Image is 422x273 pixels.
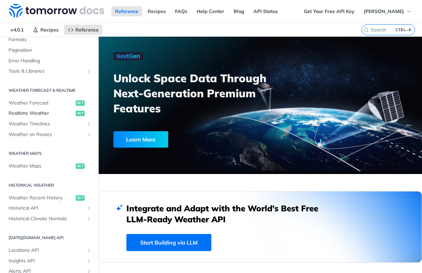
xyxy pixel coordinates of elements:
a: Realtime Weatherget [5,108,94,119]
span: Locations API [9,247,85,254]
span: Reference [75,27,99,33]
a: Learn More [113,131,237,148]
span: Error Handling [9,58,92,64]
a: Help Center [193,6,228,16]
button: Show subpages for Historical API [86,206,92,211]
img: Tomorrow.io Weather API Docs [9,4,104,17]
a: Pagination [5,45,94,55]
span: [PERSON_NAME] [364,8,404,14]
a: Reference [64,25,102,35]
a: FAQs [171,6,191,16]
button: Show subpages for Historical Climate Normals [86,216,92,222]
a: Tools & LibrariesShow subpages for Tools & Libraries [5,66,94,76]
svg: Search [363,27,369,33]
span: get [76,163,85,169]
button: Show subpages for Tools & Libraries [86,69,92,74]
a: Locations APIShow subpages for Locations API [5,245,94,256]
h3: Unlock Space Data Through Next-Generation Premium Features [113,71,268,116]
a: Formats [5,35,94,45]
h2: Weather Forecast & realtime [5,87,94,94]
span: get [76,111,85,116]
a: Recipes [144,6,170,16]
a: Insights APIShow subpages for Insights API [5,256,94,266]
button: [PERSON_NAME] [360,6,415,16]
span: Realtime Weather [9,110,74,117]
button: Show subpages for Weather Timelines [86,121,92,127]
a: Reference [111,6,142,16]
span: Historical API [9,205,85,212]
a: Historical Climate NormalsShow subpages for Historical Climate Normals [5,214,94,224]
a: Get Your Free API Key [300,6,358,16]
a: API Status [250,6,282,16]
span: Recipes [40,27,59,33]
kbd: CTRL-K [394,26,413,33]
span: Weather Forecast [9,100,74,107]
div: Learn More [113,131,168,148]
span: Weather Maps [9,163,74,170]
span: v4.0.1 [7,25,27,35]
button: Show subpages for Weather on Routes [86,132,92,137]
span: Weather on Routes [9,131,85,138]
a: Start Building via LLM [126,234,211,251]
span: Tools & Libraries [9,68,85,75]
button: Show subpages for Insights API [86,258,92,264]
a: Error Handling [5,56,94,66]
button: Show subpages for Locations API [86,248,92,253]
a: Weather Mapsget [5,161,94,171]
a: Weather TimelinesShow subpages for Weather Timelines [5,119,94,129]
span: Formats [9,36,92,43]
span: get [76,100,85,106]
h2: Integrate and Adapt with the World’s Best Free LLM-Ready Weather API [126,203,328,225]
a: Blog [230,6,248,16]
span: Historical Climate Normals [9,215,85,222]
span: Pagination [9,47,92,54]
a: Recipes [29,25,62,35]
span: get [76,195,85,201]
span: Insights API [9,258,85,264]
img: NextGen [113,52,144,60]
h2: Weather Maps [5,150,94,157]
a: Historical APIShow subpages for Historical API [5,203,94,213]
h2: Historical Weather [5,182,94,188]
span: Weather Timelines [9,121,85,127]
span: Weather Recent History [9,195,74,201]
a: Weather Forecastget [5,98,94,108]
h2: [DATE][DOMAIN_NAME] API [5,235,94,241]
a: Weather on RoutesShow subpages for Weather on Routes [5,129,94,140]
a: Weather Recent Historyget [5,193,94,203]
